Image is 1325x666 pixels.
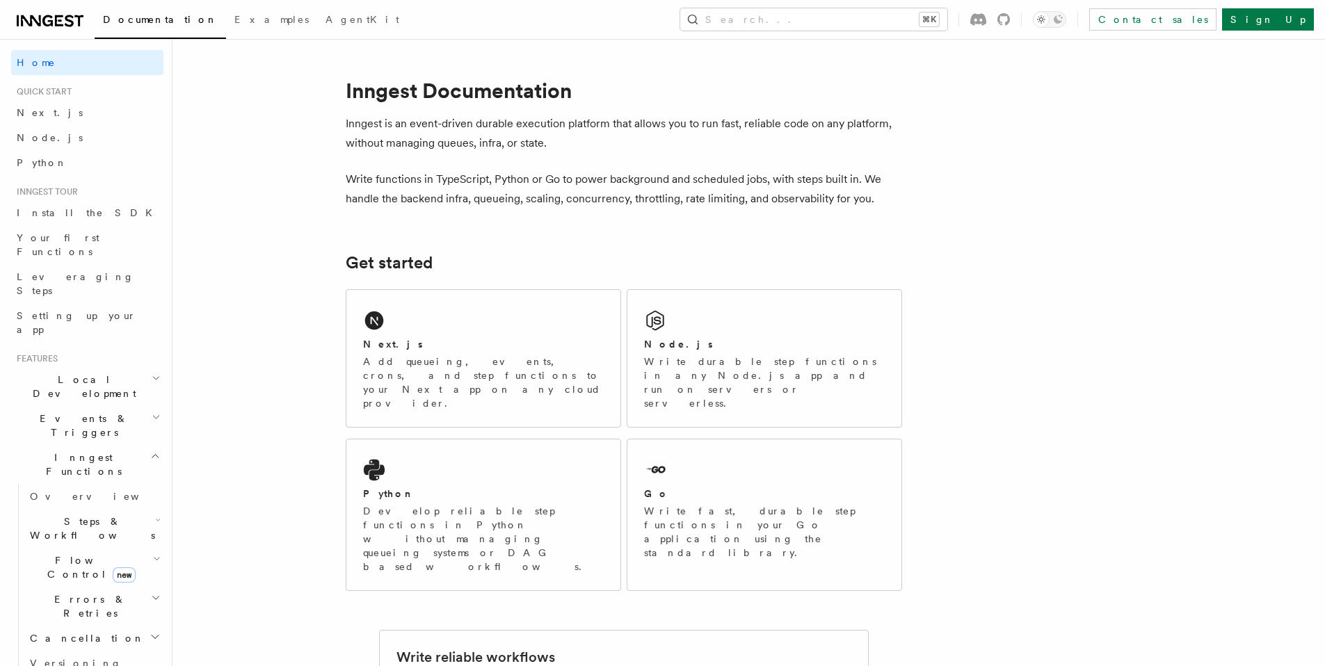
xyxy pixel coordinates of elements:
button: Flow Controlnew [24,548,163,587]
h2: Next.js [363,337,423,351]
span: Features [11,353,58,364]
button: Cancellation [24,626,163,651]
span: Errors & Retries [24,592,151,620]
p: Add queueing, events, crons, and step functions to your Next app on any cloud provider. [363,355,604,410]
button: Search...⌘K [680,8,947,31]
a: AgentKit [317,4,408,38]
a: Leveraging Steps [11,264,163,303]
span: AgentKit [326,14,399,25]
p: Inngest is an event-driven durable execution platform that allows you to run fast, reliable code ... [346,114,902,153]
p: Write fast, durable step functions in your Go application using the standard library. [644,504,885,560]
span: Documentation [103,14,218,25]
a: Examples [226,4,317,38]
span: Inngest Functions [11,450,150,478]
span: Node.js [17,132,83,143]
a: Setting up your app [11,303,163,342]
span: Cancellation [24,631,145,645]
h1: Inngest Documentation [346,78,902,103]
a: Install the SDK [11,200,163,225]
a: Sign Up [1222,8,1314,31]
p: Develop reliable step functions in Python without managing queueing systems or DAG based workflows. [363,504,604,574]
a: Node.js [11,125,163,150]
span: Inngest tour [11,186,78,197]
a: Home [11,50,163,75]
h2: Go [644,487,669,501]
span: Next.js [17,107,83,118]
span: new [113,567,136,583]
button: Toggle dark mode [1033,11,1066,28]
button: Local Development [11,367,163,406]
a: PythonDevelop reliable step functions in Python without managing queueing systems or DAG based wo... [346,439,621,591]
span: Your first Functions [17,232,99,257]
a: Python [11,150,163,175]
a: Documentation [95,4,226,39]
p: Write durable step functions in any Node.js app and run on servers or serverless. [644,355,885,410]
span: Quick start [11,86,72,97]
span: Overview [30,491,173,502]
h2: Node.js [644,337,713,351]
button: Events & Triggers [11,406,163,445]
span: Leveraging Steps [17,271,134,296]
span: Python [17,157,67,168]
button: Steps & Workflows [24,509,163,548]
a: Your first Functions [11,225,163,264]
a: Get started [346,253,433,273]
a: Overview [24,484,163,509]
kbd: ⌘K [920,13,939,26]
a: Contact sales [1089,8,1216,31]
h2: Python [363,487,415,501]
span: Steps & Workflows [24,514,155,542]
span: Events & Triggers [11,412,152,439]
span: Flow Control [24,553,153,581]
span: Local Development [11,373,152,400]
a: Node.jsWrite durable step functions in any Node.js app and run on servers or serverless. [627,289,902,428]
a: Next.jsAdd queueing, events, crons, and step functions to your Next app on any cloud provider. [346,289,621,428]
button: Errors & Retries [24,587,163,626]
span: Home [17,56,56,70]
button: Inngest Functions [11,445,163,484]
p: Write functions in TypeScript, Python or Go to power background and scheduled jobs, with steps bu... [346,170,902,209]
span: Install the SDK [17,207,161,218]
a: GoWrite fast, durable step functions in your Go application using the standard library. [627,439,902,591]
span: Examples [234,14,309,25]
span: Setting up your app [17,310,136,335]
a: Next.js [11,100,163,125]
